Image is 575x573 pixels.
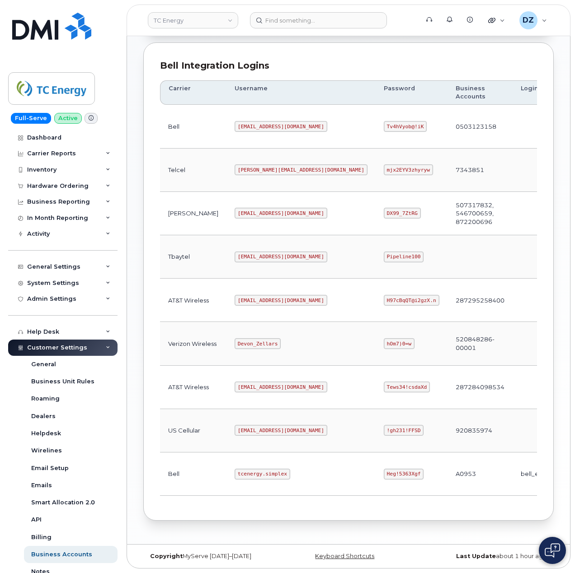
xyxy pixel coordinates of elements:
th: Username [226,80,376,105]
code: hOm7)0=w [384,338,415,349]
div: Devon Zellars [513,11,553,29]
td: Tbaytel [160,235,226,279]
td: 287284098534 [448,366,513,409]
div: Quicklinks [482,11,511,29]
td: Bell [160,105,226,148]
th: Login Type [513,80,573,105]
td: 7343851 [448,149,513,192]
code: !gh231!FFSD [384,425,424,436]
td: US Cellular [160,409,226,452]
input: Find something... [250,12,387,28]
code: [EMAIL_ADDRESS][DOMAIN_NAME] [235,382,327,392]
td: AT&T Wireless [160,366,226,409]
code: [EMAIL_ADDRESS][DOMAIN_NAME] [235,252,327,262]
code: [EMAIL_ADDRESS][DOMAIN_NAME] [235,295,327,306]
code: Tews34!csdaXd [384,382,430,392]
code: Heg!5363Xgf [384,469,424,480]
div: about 1 hour ago [417,553,554,560]
code: [EMAIL_ADDRESS][DOMAIN_NAME] [235,208,327,219]
code: Devon_Zellars [235,338,281,349]
div: MyServe [DATE]–[DATE] [143,553,280,560]
code: Pipeline100 [384,252,424,262]
code: [EMAIL_ADDRESS][DOMAIN_NAME] [235,121,327,132]
td: [PERSON_NAME] [160,192,226,235]
strong: Copyright [150,553,183,559]
div: Bell Integration Logins [160,59,537,72]
td: bell_eordering [513,452,573,496]
th: Carrier [160,80,226,105]
th: Business Accounts [448,80,513,105]
th: Password [376,80,448,105]
code: DX99_7ZtRG [384,208,421,219]
code: Tv4hVyob@!iK [384,121,427,132]
img: Open chat [545,543,560,558]
code: [PERSON_NAME][EMAIL_ADDRESS][DOMAIN_NAME] [235,164,368,175]
code: H97cBqQT@i2gzX.n [384,295,439,306]
td: 0503123158 [448,105,513,148]
code: tcenergy.simplex [235,469,290,480]
td: 507317832, 546700659, 872200696 [448,192,513,235]
a: Keyboard Shortcuts [315,553,374,559]
td: 920835974 [448,409,513,452]
td: A0953 [448,452,513,496]
td: 520848286-00001 [448,322,513,365]
td: Verizon Wireless [160,322,226,365]
code: mjx2EYV3zhyryw [384,164,433,175]
td: Telcel [160,149,226,192]
code: [EMAIL_ADDRESS][DOMAIN_NAME] [235,425,327,436]
td: AT&T Wireless [160,279,226,322]
td: Bell [160,452,226,496]
td: 287295258400 [448,279,513,322]
strong: Last Update [456,553,496,559]
span: DZ [523,15,534,26]
a: TC Energy [148,12,238,28]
